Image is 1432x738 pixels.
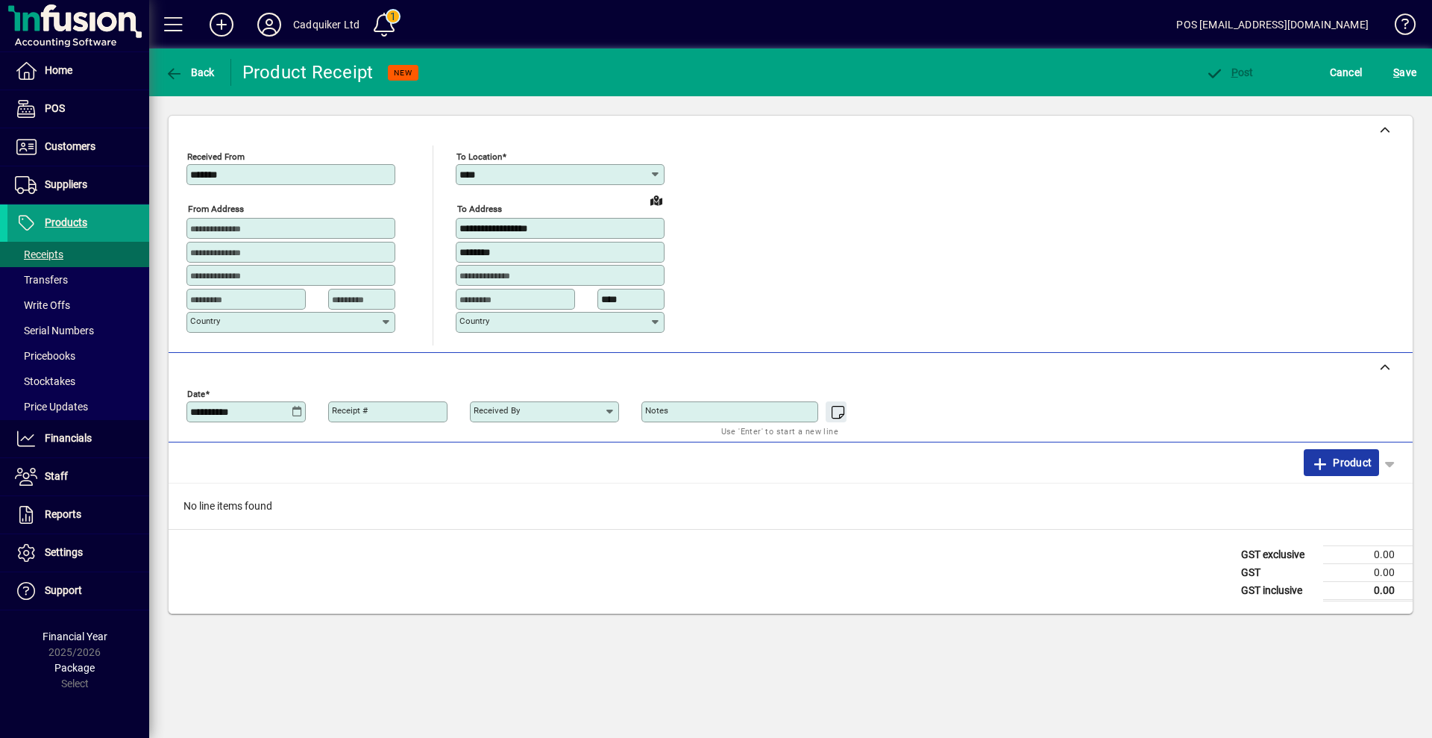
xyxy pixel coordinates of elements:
a: View on map [644,188,668,212]
mat-label: To location [456,151,502,162]
span: Products [45,216,87,228]
span: Pricebooks [15,350,75,362]
div: No line items found [169,484,1413,529]
span: Support [45,584,82,596]
span: Stocktakes [15,375,75,387]
span: Reports [45,508,81,520]
a: Suppliers [7,166,149,204]
span: Receipts [15,248,63,260]
button: Save [1389,59,1420,86]
div: POS [EMAIL_ADDRESS][DOMAIN_NAME] [1176,13,1369,37]
a: Customers [7,128,149,166]
td: 0.00 [1323,581,1413,600]
span: Settings [45,546,83,558]
a: Settings [7,534,149,572]
button: Post [1202,59,1257,86]
td: GST exclusive [1234,545,1323,563]
a: Staff [7,458,149,495]
span: Home [45,64,72,76]
td: 0.00 [1323,545,1413,563]
span: Serial Numbers [15,325,94,337]
a: Write Offs [7,293,149,318]
a: Reports [7,496,149,534]
mat-label: Country [190,316,220,326]
mat-label: Country [459,316,489,326]
td: GST inclusive [1234,581,1323,600]
a: Receipts [7,242,149,267]
div: Cadquiker Ltd [293,13,359,37]
button: Add [198,11,245,38]
td: GST [1234,563,1323,581]
button: Profile [245,11,293,38]
a: Stocktakes [7,369,149,394]
a: Home [7,52,149,90]
a: Knowledge Base [1384,3,1413,51]
span: Suppliers [45,178,87,190]
span: ave [1393,60,1416,84]
span: Financials [45,432,92,444]
button: Back [161,59,219,86]
span: P [1231,66,1238,78]
span: Transfers [15,274,68,286]
td: 0.00 [1323,563,1413,581]
span: Product [1311,451,1372,475]
span: Package [54,662,95,674]
button: Cancel [1326,59,1366,86]
a: POS [7,90,149,128]
mat-label: Received From [187,151,245,162]
a: Transfers [7,267,149,293]
span: Cancel [1330,60,1363,84]
mat-label: Date [187,388,205,398]
span: NEW [394,68,412,78]
span: POS [45,102,65,114]
button: Product [1304,449,1379,476]
span: S [1393,66,1399,78]
mat-label: Notes [645,405,668,416]
span: ost [1205,66,1254,78]
a: Support [7,572,149,610]
span: Customers [45,140,95,152]
span: Write Offs [15,299,70,311]
a: Price Updates [7,394,149,419]
span: Back [165,66,215,78]
a: Pricebooks [7,343,149,369]
a: Serial Numbers [7,318,149,343]
span: Price Updates [15,401,88,413]
span: Staff [45,470,68,482]
app-page-header-button: Back [149,59,231,86]
span: Financial Year [43,631,107,642]
div: Product Receipt [242,60,374,84]
mat-label: Received by [474,405,520,416]
mat-hint: Use 'Enter' to start a new line [721,422,838,440]
mat-label: Receipt # [332,405,368,416]
a: Financials [7,420,149,457]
